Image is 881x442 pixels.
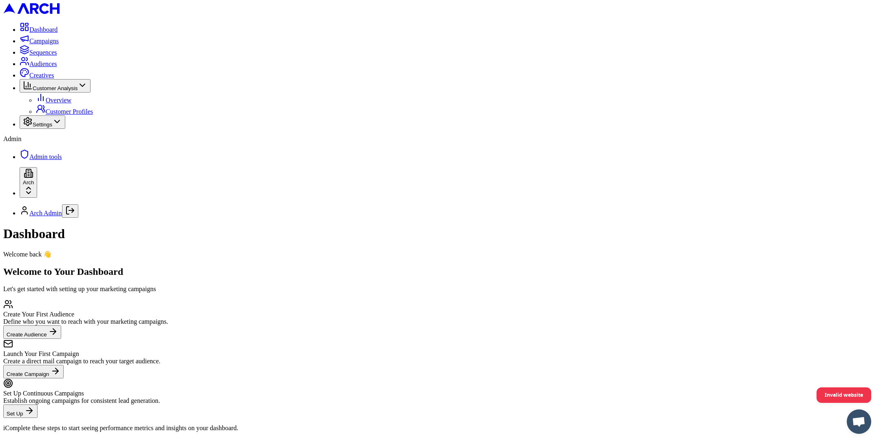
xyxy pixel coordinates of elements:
[3,397,878,404] div: Establish ongoing campaigns for consistent lead generation.
[3,135,878,143] div: Admin
[36,108,93,115] a: Customer Profiles
[20,72,54,79] a: Creatives
[29,38,59,44] span: Campaigns
[20,60,57,67] a: Audiences
[3,226,878,241] h1: Dashboard
[3,404,38,418] button: Set Up
[46,108,93,115] span: Customer Profiles
[33,85,77,91] span: Customer Analysis
[20,26,58,33] a: Dashboard
[29,26,58,33] span: Dashboard
[3,365,64,378] button: Create Campaign
[23,179,34,186] span: Arch
[3,311,878,318] div: Create Your First Audience
[20,153,62,160] a: Admin tools
[62,204,78,218] button: Log out
[5,424,238,431] span: Complete these steps to start seeing performance metrics and insights on your dashboard.
[29,72,54,79] span: Creatives
[3,358,878,365] div: Create a direct mail campaign to reach your target audience.
[20,79,91,93] button: Customer Analysis
[3,424,5,431] span: i
[3,325,61,339] button: Create Audience
[29,210,62,217] a: Arch Admin
[29,153,62,160] span: Admin tools
[20,49,57,56] a: Sequences
[3,318,878,325] div: Define who you want to reach with your marketing campaigns.
[33,122,52,128] span: Settings
[3,350,878,358] div: Launch Your First Campaign
[3,285,878,293] p: Let's get started with setting up your marketing campaigns
[36,97,71,104] a: Overview
[3,250,878,258] div: Welcome back 👋
[825,388,863,402] span: Invalid website
[20,115,65,129] button: Settings
[20,167,37,198] button: Arch
[20,38,59,44] a: Campaigns
[29,49,57,56] span: Sequences
[29,60,57,67] span: Audiences
[46,97,71,104] span: Overview
[3,266,878,277] h2: Welcome to Your Dashboard
[847,409,871,434] a: Open chat
[3,390,878,397] div: Set Up Continuous Campaigns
